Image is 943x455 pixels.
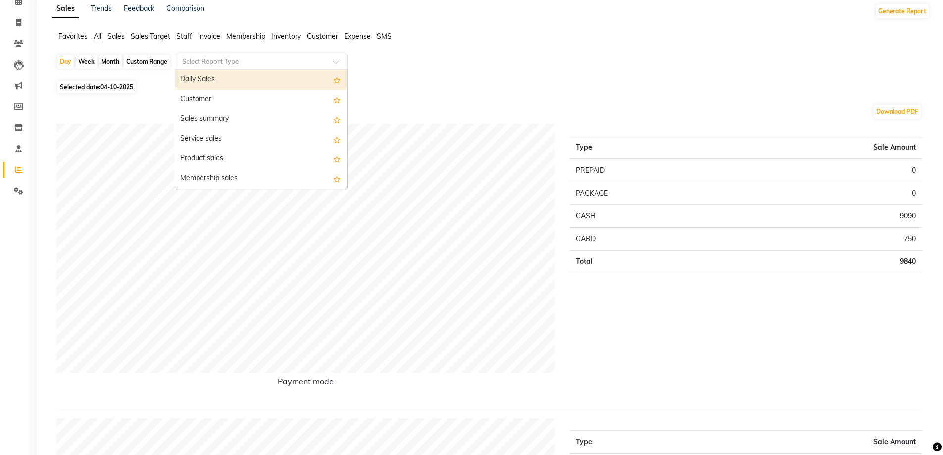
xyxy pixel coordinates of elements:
div: Day [57,55,74,69]
th: Type [570,431,778,454]
button: Download PDF [874,105,921,119]
td: CASH [570,205,727,228]
span: Sales [107,32,125,41]
td: 9090 [727,205,922,228]
span: Add this report to Favorites List [333,173,341,185]
div: Service sales [175,129,347,149]
span: Expense [344,32,371,41]
span: Add this report to Favorites List [333,133,341,145]
td: PACKAGE [570,182,727,205]
span: Staff [176,32,192,41]
span: Add this report to Favorites List [333,94,341,105]
td: 9840 [727,251,922,273]
td: 0 [727,182,922,205]
span: Inventory [271,32,301,41]
div: Daily Sales [175,70,347,90]
td: CARD [570,228,727,251]
td: PREPAID [570,159,727,182]
td: 0 [727,159,922,182]
h6: Payment mode [56,377,555,390]
span: Add this report to Favorites List [333,113,341,125]
div: Customer [175,90,347,109]
ng-dropdown-panel: Options list [175,69,348,189]
div: Month [99,55,122,69]
a: Trends [91,4,112,13]
a: Comparison [166,4,204,13]
span: Selected date: [57,81,136,93]
span: Customer [307,32,338,41]
span: Add this report to Favorites List [333,74,341,86]
a: Feedback [124,4,154,13]
span: SMS [377,32,392,41]
div: Week [76,55,97,69]
span: All [94,32,101,41]
div: Sales summary [175,109,347,129]
span: Favorites [58,32,88,41]
div: Custom Range [124,55,170,69]
div: Product sales [175,149,347,169]
div: Membership sales [175,169,347,189]
span: 04-10-2025 [100,83,133,91]
td: 750 [727,228,922,251]
span: Invoice [198,32,220,41]
span: Add this report to Favorites List [333,153,341,165]
th: Type [570,136,727,159]
td: Total [570,251,727,273]
th: Sale Amount [778,431,922,454]
th: Sale Amount [727,136,922,159]
span: Sales Target [131,32,170,41]
button: Generate Report [876,4,929,18]
span: Membership [226,32,265,41]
